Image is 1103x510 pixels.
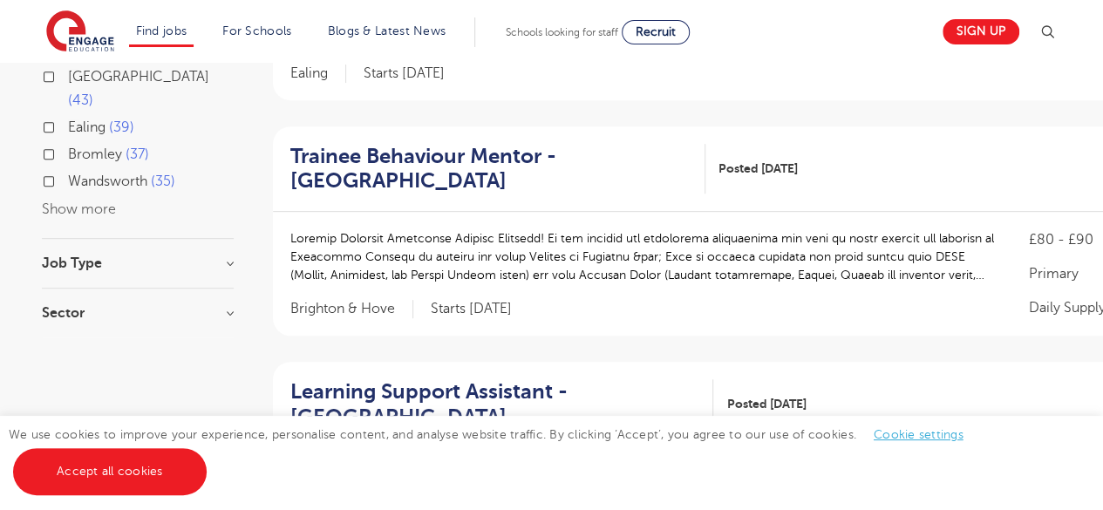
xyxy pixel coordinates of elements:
p: Loremip Dolorsit Ametconse Adipisc Elitsedd! Ei tem incidid utl etdolorema aliquaenima min veni q... [290,229,995,284]
a: Find jobs [136,24,187,37]
p: Starts [DATE] [364,65,445,83]
span: Bromley [68,146,122,162]
a: Accept all cookies [13,448,207,495]
img: Engage Education [46,10,114,54]
span: 39 [109,119,134,135]
input: [GEOGRAPHIC_DATA] 43 [68,69,79,80]
p: Starts [DATE] [431,300,512,318]
a: Trainee Behaviour Mentor - [GEOGRAPHIC_DATA] [290,144,706,194]
span: Schools looking for staff [506,26,618,38]
span: Ealing [290,65,346,83]
span: [GEOGRAPHIC_DATA] [68,69,209,85]
span: 43 [68,92,93,108]
span: 37 [126,146,149,162]
a: Cookie settings [874,428,963,441]
h2: Learning Support Assistant - [GEOGRAPHIC_DATA] [290,379,700,430]
span: Recruit [636,25,676,38]
span: Posted [DATE] [726,395,806,413]
span: 35 [151,173,175,189]
a: For Schools [222,24,291,37]
h3: Job Type [42,256,234,270]
input: Wandsworth 35 [68,173,79,185]
input: Ealing 39 [68,119,79,131]
span: We use cookies to improve your experience, personalise content, and analyse website traffic. By c... [9,428,981,478]
a: Recruit [622,20,690,44]
span: Brighton & Hove [290,300,413,318]
span: Ealing [68,119,106,135]
a: Learning Support Assistant - [GEOGRAPHIC_DATA] [290,379,714,430]
a: Blogs & Latest News [328,24,446,37]
input: Bromley 37 [68,146,79,158]
span: Wandsworth [68,173,147,189]
button: Show more [42,201,116,217]
h3: Sector [42,306,234,320]
h2: Trainee Behaviour Mentor - [GEOGRAPHIC_DATA] [290,144,692,194]
span: Posted [DATE] [718,160,798,178]
a: Sign up [943,19,1019,44]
